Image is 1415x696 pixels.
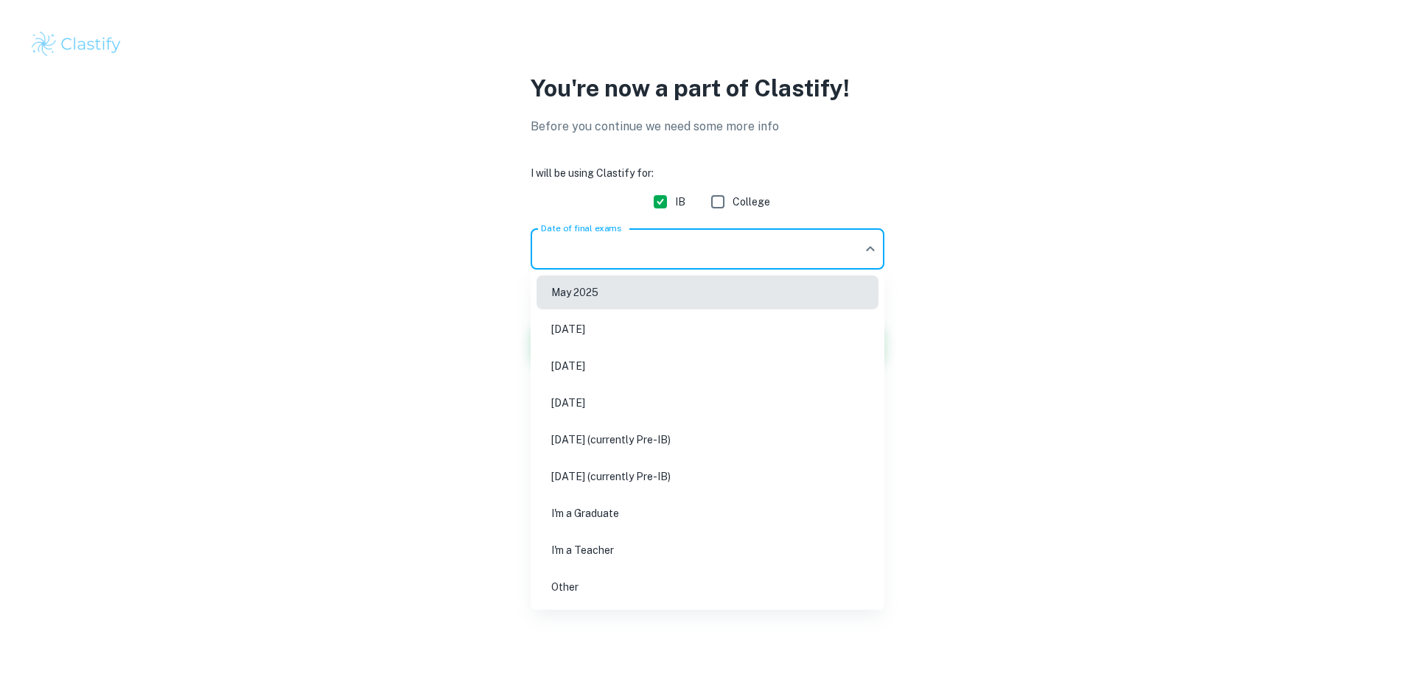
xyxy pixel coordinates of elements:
li: May 2025 [537,275,878,309]
li: I'm a Graduate [537,496,878,530]
li: [DATE] (currently Pre-IB) [537,423,878,457]
li: Other [537,570,878,604]
li: [DATE] (currently Pre-IB) [537,460,878,493]
li: [DATE] [537,349,878,383]
li: [DATE] [537,386,878,420]
li: [DATE] [537,312,878,346]
li: I'm a Teacher [537,533,878,567]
